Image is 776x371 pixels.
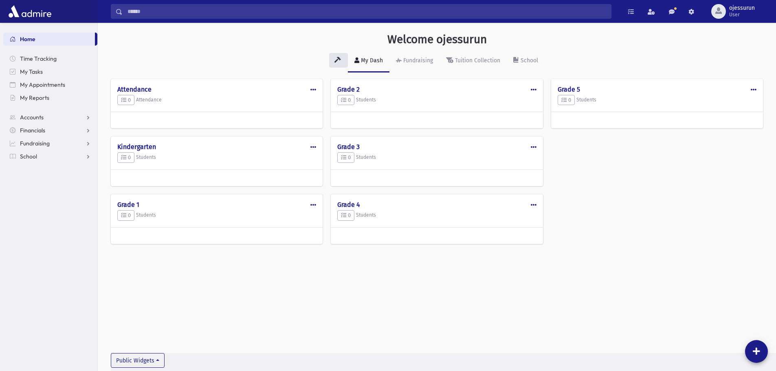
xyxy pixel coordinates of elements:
[117,201,316,209] h4: Grade 1
[337,95,536,105] h5: Students
[561,97,571,103] span: 0
[20,68,43,75] span: My Tasks
[337,152,354,163] button: 0
[117,152,316,163] h5: Students
[3,124,97,137] a: Financials
[440,50,507,72] a: Tuition Collection
[20,94,49,101] span: My Reports
[337,143,536,151] h4: Grade 3
[337,210,354,221] button: 0
[337,210,536,221] h5: Students
[117,210,134,221] button: 0
[20,140,50,147] span: Fundraising
[117,86,316,93] h4: Attendance
[7,3,53,20] img: AdmirePro
[389,50,440,72] a: Fundraising
[337,95,354,105] button: 0
[20,114,44,121] span: Accounts
[117,95,316,105] h5: Attendance
[558,95,575,105] button: 0
[3,150,97,163] a: School
[348,50,389,72] a: My Dash
[341,97,351,103] span: 0
[117,95,134,105] button: 0
[729,11,755,18] span: User
[3,78,97,91] a: My Appointments
[341,154,351,160] span: 0
[111,353,165,368] button: Public Widgets
[745,340,768,363] button: Add New Widget
[121,154,131,160] span: 0
[3,33,95,46] a: Home
[117,152,134,163] button: 0
[337,201,536,209] h4: Grade 4
[20,127,45,134] span: Financials
[453,57,500,64] div: Tuition Collection
[3,111,97,124] a: Accounts
[729,5,755,11] span: ojessurun
[121,97,131,103] span: 0
[519,57,538,64] div: School
[337,86,536,93] h4: Grade 2
[341,212,351,218] span: 0
[3,91,97,104] a: My Reports
[558,95,756,105] h5: Students
[3,52,97,65] a: Time Tracking
[558,86,756,93] h4: Grade 5
[387,33,487,46] h3: Welcome ojessurun
[123,4,611,19] input: Search
[20,35,35,43] span: Home
[20,81,65,88] span: My Appointments
[117,210,316,221] h5: Students
[117,143,316,151] h4: Kindergarten
[20,153,37,160] span: School
[20,55,57,62] span: Time Tracking
[359,57,383,64] div: My Dash
[3,65,97,78] a: My Tasks
[337,152,536,163] h5: Students
[121,212,131,218] span: 0
[3,137,97,150] a: Fundraising
[507,50,545,72] a: School
[402,57,433,64] div: Fundraising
